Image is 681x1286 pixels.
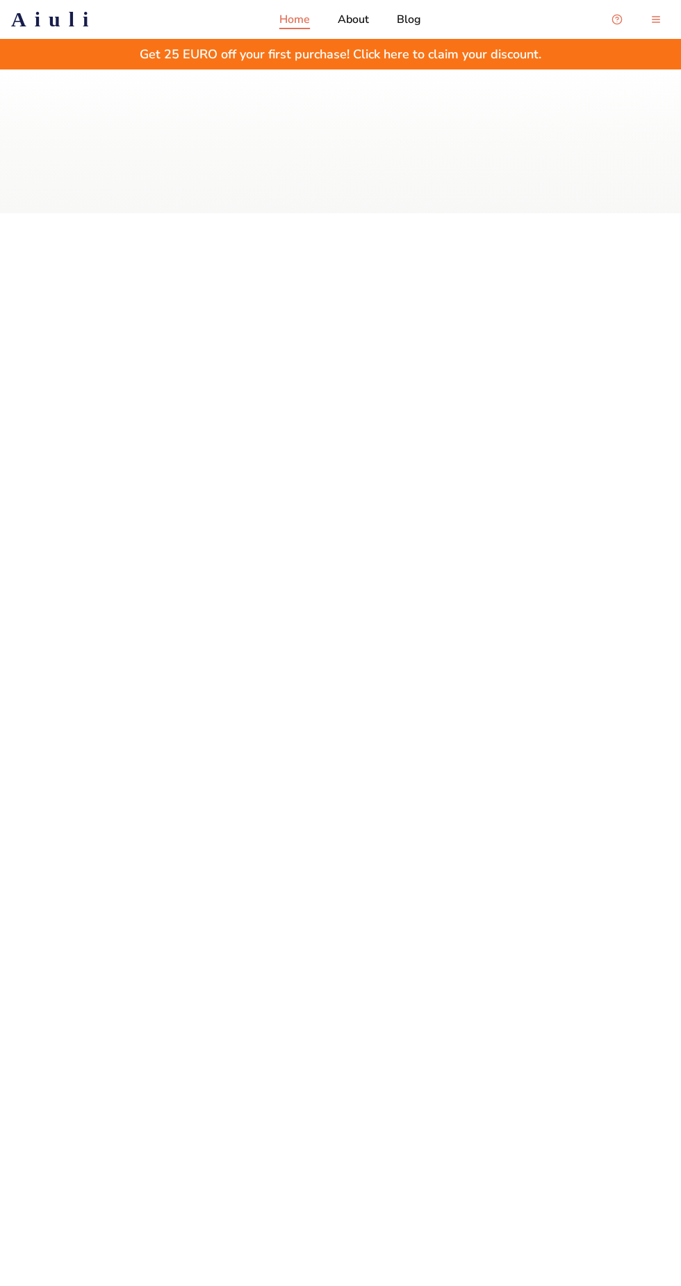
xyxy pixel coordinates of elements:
a: Blog [397,11,421,28]
a: Home [279,11,310,28]
a: About [338,11,369,28]
a: Aiuli [11,7,97,32]
button: Open support chat [603,6,631,33]
button: menu-button [642,6,670,33]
